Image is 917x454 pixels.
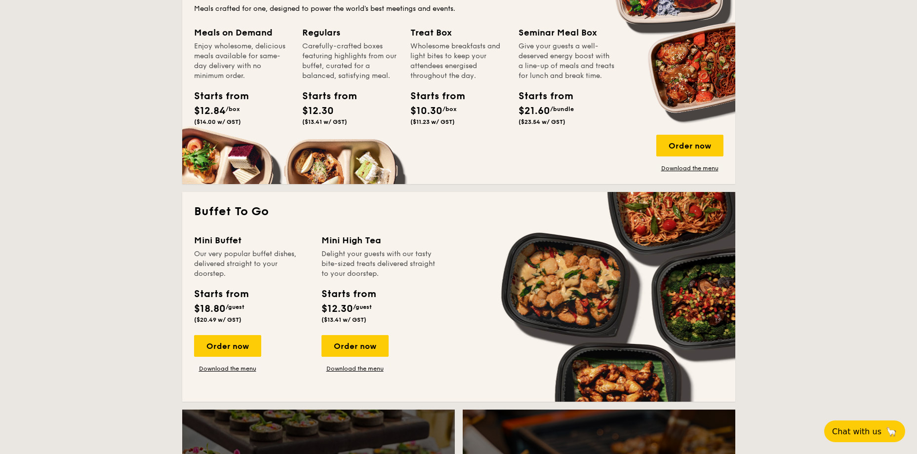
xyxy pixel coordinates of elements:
a: Download the menu [194,365,261,373]
span: ($13.41 w/ GST) [302,118,347,125]
span: Chat with us [832,427,881,436]
div: Starts from [518,89,563,104]
div: Starts from [194,89,239,104]
span: ($11.23 w/ GST) [410,118,455,125]
div: Delight your guests with our tasty bite-sized treats delivered straight to your doorstep. [321,249,437,279]
div: Our very popular buffet dishes, delivered straight to your doorstep. [194,249,310,279]
span: $18.80 [194,303,226,315]
span: /bundle [550,106,574,113]
span: $21.60 [518,105,550,117]
span: /box [226,106,240,113]
span: ($13.41 w/ GST) [321,316,366,323]
div: Treat Box [410,26,507,39]
div: Starts from [194,287,248,302]
div: Mini High Tea [321,233,437,247]
div: Order now [656,135,723,156]
div: Carefully-crafted boxes featuring highlights from our buffet, curated for a balanced, satisfying ... [302,41,399,81]
button: Chat with us🦙 [824,420,905,442]
span: /guest [226,303,244,310]
div: Give your guests a well-deserved energy boost with a line-up of meals and treats for lunch and br... [518,41,615,81]
span: $12.30 [321,303,353,315]
div: Starts from [410,89,455,104]
div: Regulars [302,26,399,39]
div: Mini Buffet [194,233,310,247]
a: Download the menu [321,365,389,373]
span: $10.30 [410,105,442,117]
div: Enjoy wholesome, delicious meals available for same-day delivery with no minimum order. [194,41,290,81]
div: Wholesome breakfasts and light bites to keep your attendees energised throughout the day. [410,41,507,81]
div: Starts from [321,287,375,302]
span: ($14.00 w/ GST) [194,118,241,125]
div: Seminar Meal Box [518,26,615,39]
span: ($23.54 w/ GST) [518,118,565,125]
div: Meals on Demand [194,26,290,39]
span: 🦙 [885,426,897,437]
div: Starts from [302,89,347,104]
span: /guest [353,303,372,310]
span: /box [442,106,457,113]
a: Download the menu [656,164,723,172]
div: Meals crafted for one, designed to power the world's best meetings and events. [194,4,723,14]
div: Order now [321,335,389,357]
h2: Buffet To Go [194,204,723,220]
span: $12.84 [194,105,226,117]
span: ($20.49 w/ GST) [194,316,241,323]
div: Order now [194,335,261,357]
span: $12.30 [302,105,334,117]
